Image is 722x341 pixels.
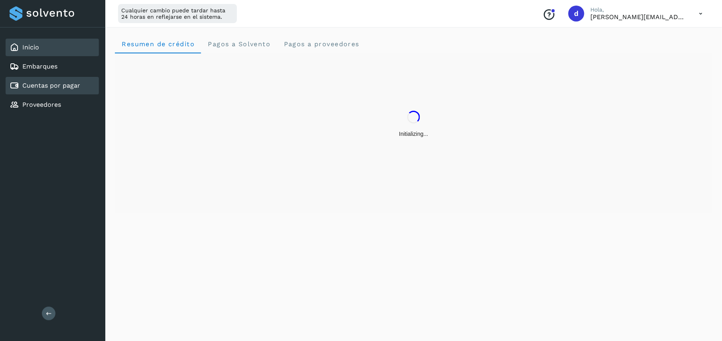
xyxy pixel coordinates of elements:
[591,13,686,21] p: dora.garcia@emsan.mx
[591,6,686,13] p: Hola,
[283,40,359,48] span: Pagos a proveedores
[6,39,99,56] div: Inicio
[207,40,270,48] span: Pagos a Solvento
[22,101,61,108] a: Proveedores
[121,40,195,48] span: Resumen de crédito
[22,63,57,70] a: Embarques
[6,58,99,75] div: Embarques
[6,77,99,94] div: Cuentas por pagar
[6,96,99,114] div: Proveedores
[22,82,80,89] a: Cuentas por pagar
[118,4,237,23] div: Cualquier cambio puede tardar hasta 24 horas en reflejarse en el sistema.
[22,43,39,51] a: Inicio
